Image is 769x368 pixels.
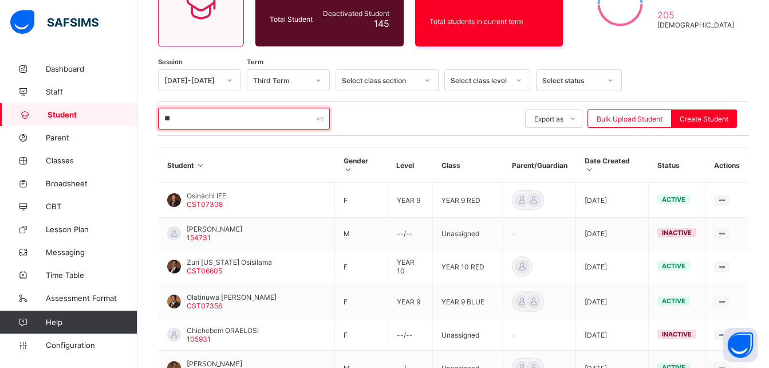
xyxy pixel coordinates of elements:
[680,115,728,123] span: Create Student
[46,225,137,234] span: Lesson Plan
[388,319,432,351] td: --/--
[433,284,503,319] td: YEAR 9 BLUE
[433,249,503,284] td: YEAR 10 RED
[534,115,563,123] span: Export as
[187,258,272,267] span: Zuri [US_STATE] Osisilama
[46,340,137,350] span: Configuration
[187,225,242,233] span: [PERSON_NAME]
[187,326,259,335] span: Chichebem ORAELOSI
[48,110,137,119] span: Student
[10,10,98,34] img: safsims
[662,195,685,203] span: active
[388,249,432,284] td: YEAR 10
[46,248,137,257] span: Messaging
[585,165,594,174] i: Sort in Ascending Order
[374,18,389,29] span: 145
[388,284,432,319] td: YEAR 9
[662,229,692,237] span: inactive
[335,319,388,351] td: F
[46,318,137,327] span: Help
[46,87,137,96] span: Staff
[576,249,649,284] td: [DATE]
[46,179,137,188] span: Broadsheet
[187,335,211,343] span: 105931
[433,148,503,183] th: Class
[46,202,137,211] span: CBT
[576,319,649,351] td: [DATE]
[247,58,263,66] span: Term
[433,319,503,351] td: Unassigned
[187,302,222,310] span: CST07356
[187,293,277,302] span: Olatinuwa [PERSON_NAME]
[662,330,692,338] span: inactive
[503,148,576,183] th: Parent/Guardian
[187,200,223,209] span: CST07308
[164,76,220,85] div: [DATE]-[DATE]
[187,191,226,200] span: Osinachi IFE
[542,76,601,85] div: Select status
[335,218,388,249] td: M
[657,21,734,29] span: [DEMOGRAPHIC_DATA]
[158,58,183,66] span: Session
[576,183,649,218] td: [DATE]
[429,17,549,26] span: Total students in current term
[657,9,734,21] span: 205
[253,76,309,85] div: Third Term
[267,12,318,26] div: Total Student
[159,148,335,183] th: Student
[433,183,503,218] td: YEAR 9 RED
[335,284,388,319] td: F
[46,156,137,165] span: Classes
[723,328,758,362] button: Open asap
[196,161,206,170] i: Sort in Ascending Order
[46,64,137,73] span: Dashboard
[46,133,137,142] span: Parent
[388,148,432,183] th: Level
[187,359,242,368] span: [PERSON_NAME]
[662,262,685,270] span: active
[187,233,211,242] span: 154731
[342,76,417,85] div: Select class section
[433,218,503,249] td: Unassigned
[662,297,685,305] span: active
[705,148,748,183] th: Actions
[597,115,662,123] span: Bulk Upload Student
[335,183,388,218] td: F
[576,148,649,183] th: Date Created
[321,9,389,18] span: Deactivated Student
[335,148,388,183] th: Gender
[451,76,509,85] div: Select class level
[649,148,705,183] th: Status
[46,293,137,303] span: Assessment Format
[46,271,137,280] span: Time Table
[576,284,649,319] td: [DATE]
[187,267,222,275] span: CST06605
[388,218,432,249] td: --/--
[576,218,649,249] td: [DATE]
[388,183,432,218] td: YEAR 9
[335,249,388,284] td: F
[344,165,353,174] i: Sort in Ascending Order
